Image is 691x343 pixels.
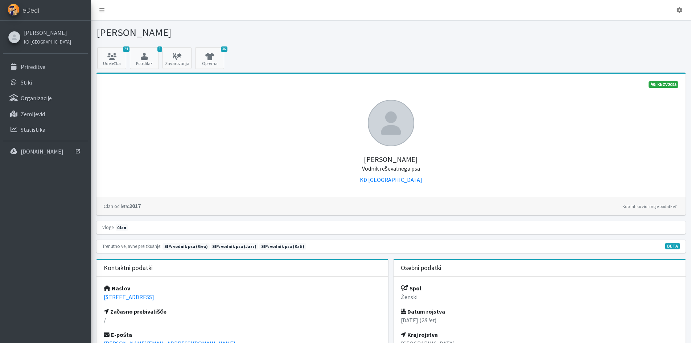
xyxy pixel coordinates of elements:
span: eDedi [22,5,39,16]
h5: [PERSON_NAME] [104,146,678,172]
strong: 2017 [104,202,141,209]
a: KNZV2025 [649,81,678,88]
a: Statistika [3,122,88,137]
a: KD [GEOGRAPHIC_DATA] [24,37,71,46]
a: [PERSON_NAME] [24,28,71,37]
span: Naslednja preizkušnja: jesen 2025 [211,243,259,250]
a: Kdo lahko vidi moje podatke? [621,202,678,211]
button: 1 Potrdila [130,47,159,69]
span: Naslednja preizkušnja: jesen 2025 [259,243,306,250]
a: KD [GEOGRAPHIC_DATA] [360,176,422,183]
a: [DOMAIN_NAME] [3,144,88,159]
a: Organizacije [3,91,88,105]
p: Zemljevid [21,110,45,118]
strong: Naslov [104,285,130,292]
img: eDedi [8,4,20,16]
a: Zemljevid [3,107,88,121]
span: član [116,224,128,231]
a: Zavarovanja [163,47,192,69]
strong: Kraj rojstva [401,331,438,338]
a: 36 Oprema [195,47,224,69]
p: Prireditve [21,63,45,70]
p: Organizacije [21,94,52,102]
small: Trenutno veljavne preizkušnje: [102,243,161,249]
small: Vodnik reševalnega psa [362,165,420,172]
a: [STREET_ADDRESS] [104,293,154,301]
span: 36 [221,46,227,52]
small: KD [GEOGRAPHIC_DATA] [24,39,71,45]
h3: Kontaktni podatki [104,264,153,272]
strong: Datum rojstva [401,308,445,315]
a: Prireditve [3,60,88,74]
span: Naslednja preizkušnja: jesen 2027 [163,243,210,250]
a: 24 Udeležba [97,47,126,69]
p: / [104,316,381,324]
small: Vloge: [102,224,115,230]
p: Ženski [401,293,678,301]
strong: Spol [401,285,421,292]
a: Stiki [3,75,88,90]
span: V fazi razvoja [665,243,680,249]
p: Stiki [21,79,32,86]
p: [DOMAIN_NAME] [21,148,63,155]
small: Član od leta: [104,203,129,209]
span: 1 [157,46,162,52]
p: Statistika [21,126,45,133]
h1: [PERSON_NAME] [96,26,388,39]
strong: E-pošta [104,331,132,338]
em: 28 let [421,317,435,324]
strong: Začasno prebivališče [104,308,167,315]
p: [DATE] ( ) [401,316,678,324]
span: 24 [123,46,129,52]
h3: Osebni podatki [401,264,441,272]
